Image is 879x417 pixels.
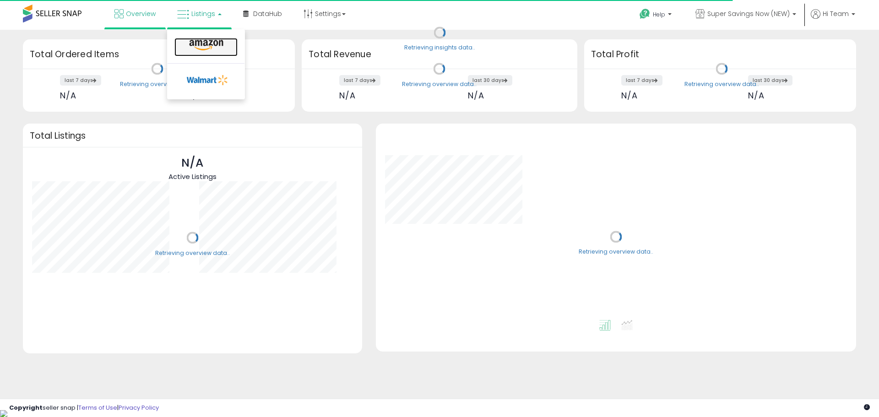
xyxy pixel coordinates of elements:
[78,403,117,412] a: Terms of Use
[9,404,159,412] div: seller snap | |
[811,9,855,30] a: Hi Team
[823,9,849,18] span: Hi Team
[653,11,665,18] span: Help
[402,80,477,88] div: Retrieving overview data..
[684,80,759,88] div: Retrieving overview data..
[632,1,681,30] a: Help
[9,403,43,412] strong: Copyright
[119,403,159,412] a: Privacy Policy
[191,9,215,18] span: Listings
[639,8,651,20] i: Get Help
[707,9,790,18] span: Super Savings Now (NEW)
[253,9,282,18] span: DataHub
[126,9,156,18] span: Overview
[120,80,195,88] div: Retrieving overview data..
[579,248,653,256] div: Retrieving overview data..
[155,249,230,257] div: Retrieving overview data..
